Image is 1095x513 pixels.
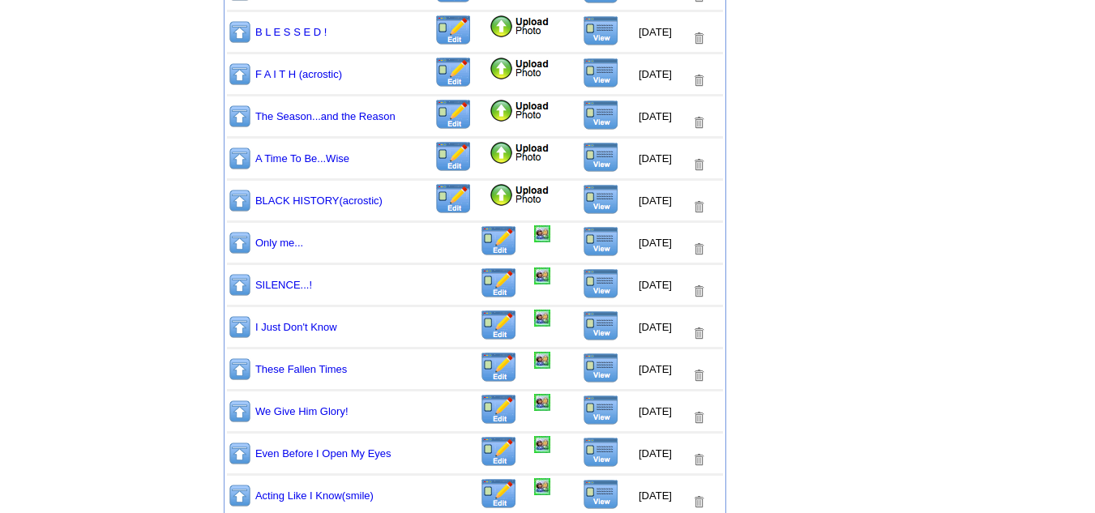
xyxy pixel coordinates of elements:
font: [DATE] [639,237,672,249]
img: Add/Remove Photo [534,267,550,284]
img: View this Title [583,353,619,383]
img: Move to top [228,357,252,382]
img: View this Title [583,437,619,468]
img: Edit this Title [434,141,473,173]
img: Removes this Title [691,199,706,215]
img: Edit this Title [480,394,518,425]
img: Move to top [228,19,252,45]
img: Move to top [228,314,252,340]
img: Move to top [228,441,252,466]
font: [DATE] [639,195,672,207]
img: View this Title [583,100,619,130]
img: Move to top [228,230,252,255]
img: Removes this Title [691,494,706,510]
a: Only me... [255,237,303,249]
a: A Time To Be...Wise [255,152,349,165]
a: SILENCE...! [255,279,312,291]
font: [DATE] [639,279,672,291]
img: View this Title [583,479,619,510]
img: Removes this Title [691,73,706,88]
img: Add Photo [489,183,550,207]
img: Move to top [228,188,252,213]
img: Move to top [228,104,252,129]
font: [DATE] [639,68,672,80]
a: I Just Don't Know [255,321,337,333]
img: Move to top [228,146,252,171]
a: The Season...and the Reason [255,110,396,122]
img: Edit this Title [480,352,518,383]
img: Add/Remove Photo [534,436,550,453]
a: BLACK HISTORY(acrostic) [255,195,383,207]
img: Move to top [228,399,252,424]
font: [DATE] [639,152,672,165]
img: Removes this Title [691,31,706,46]
img: Add Photo [489,57,550,81]
font: [DATE] [639,363,672,375]
img: Move to top [228,272,252,297]
img: Add Photo [489,141,550,165]
img: View this Title [583,395,619,425]
img: Move to top [228,62,252,87]
img: Removes this Title [691,368,706,383]
a: Acting Like I Know(smile) [255,489,374,502]
font: [DATE] [639,447,672,460]
img: Edit this Title [480,267,518,299]
img: Removes this Title [691,157,706,173]
img: Add/Remove Photo [534,310,550,327]
img: Removes this Title [691,410,706,425]
font: [DATE] [639,321,672,333]
img: Edit this Title [480,310,518,341]
img: Edit this Title [434,57,473,88]
img: Removes this Title [691,452,706,468]
a: We Give Him Glory! [255,405,349,417]
font: [DATE] [639,110,672,122]
img: View this Title [583,58,619,88]
img: Edit this Title [480,478,518,510]
font: [DATE] [639,26,672,38]
img: View this Title [583,142,619,173]
font: [DATE] [639,405,672,417]
a: B L E S S E D ! [255,26,327,38]
img: View this Title [583,310,619,341]
img: View this Title [583,268,619,299]
img: View this Title [583,184,619,215]
font: [DATE] [639,489,672,502]
img: Add/Remove Photo [534,352,550,369]
img: Edit this Title [434,183,473,215]
a: Even Before I Open My Eyes [255,447,391,460]
img: Add/Remove Photo [534,478,550,495]
img: Edit this Title [480,225,518,257]
img: Removes this Title [691,284,706,299]
img: Removes this Title [691,242,706,257]
a: These Fallen Times [255,363,347,375]
img: Add/Remove Photo [534,225,550,242]
img: View this Title [583,226,619,257]
img: Edit this Title [480,436,518,468]
img: Add/Remove Photo [534,394,550,411]
img: Edit this Title [434,15,473,46]
img: Add Photo [489,99,550,123]
img: View this Title [583,15,619,46]
img: Removes this Title [691,326,706,341]
img: Edit this Title [434,99,473,130]
a: F A I T H (acrostic) [255,68,342,80]
img: Add Photo [489,15,550,39]
img: Move to top [228,483,252,508]
img: Removes this Title [691,115,706,130]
